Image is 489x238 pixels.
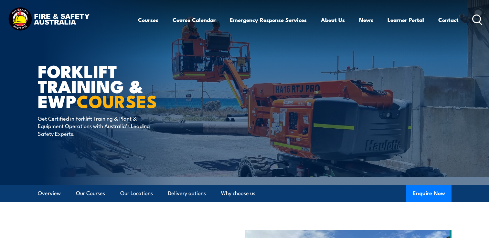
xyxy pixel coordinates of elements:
[359,11,373,28] a: News
[38,63,197,108] h1: Forklift Training & EWP
[76,185,105,202] a: Our Courses
[77,87,157,114] strong: COURSES
[321,11,345,28] a: About Us
[138,11,158,28] a: Courses
[230,11,307,28] a: Emergency Response Services
[120,185,153,202] a: Our Locations
[38,185,61,202] a: Overview
[438,11,459,28] a: Contact
[406,185,452,202] button: Enquire Now
[221,185,255,202] a: Why choose us
[38,114,156,137] p: Get Certified in Forklift Training & Plant & Equipment Operations with Australia’s Leading Safety...
[173,11,216,28] a: Course Calendar
[388,11,424,28] a: Learner Portal
[168,185,206,202] a: Delivery options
